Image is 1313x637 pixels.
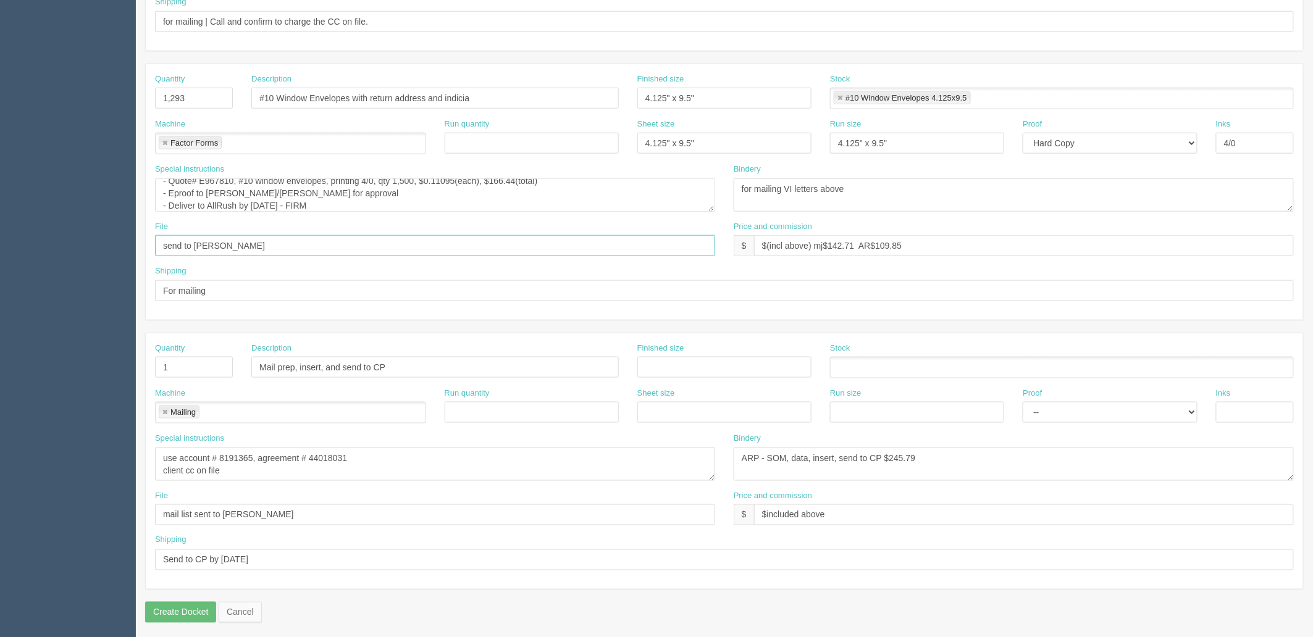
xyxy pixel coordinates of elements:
[219,602,262,623] a: Cancel
[155,343,185,354] label: Quantity
[637,73,684,85] label: Finished size
[830,388,862,399] label: Run size
[251,343,292,354] label: Description
[830,73,850,85] label: Stock
[734,178,1294,212] textarea: for mailing VI letters above
[734,235,754,256] div: $
[637,119,675,130] label: Sheet size
[155,221,168,233] label: File
[1023,119,1042,130] label: Proof
[155,490,168,502] label: File
[734,448,1294,481] textarea: ARP - SOM, data, insert, send to CP $245.79
[170,408,196,416] div: Mailing
[155,535,187,546] label: Shipping
[155,73,185,85] label: Quantity
[830,119,862,130] label: Run size
[845,94,967,102] div: #10 Window Envelopes 4.125x9.5
[227,607,254,617] span: translation missing: en.helpers.links.cancel
[145,602,216,623] input: Create Docket
[1216,388,1231,399] label: Inks
[155,178,715,212] textarea: **Accounted qty 1750 in quote** See previous sample inside DKT
[734,164,761,175] label: Bindery
[170,139,218,147] div: Factor Forms
[734,433,761,444] label: Bindery
[734,221,812,233] label: Price and commission
[251,73,292,85] label: Description
[445,388,490,399] label: Run quantity
[445,119,490,130] label: Run quantity
[155,388,185,399] label: Machine
[155,119,185,130] label: Machine
[155,164,224,175] label: Special instructions
[155,265,187,277] label: Shipping
[734,504,754,525] div: $
[830,343,850,354] label: Stock
[734,490,812,502] label: Price and commission
[1023,388,1042,399] label: Proof
[637,388,675,399] label: Sheet size
[1216,119,1231,130] label: Inks
[637,343,684,354] label: Finished size
[155,448,715,481] textarea: use account # 8191365, agreement # 44018031 client cc on file
[155,433,224,444] label: Special instructions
